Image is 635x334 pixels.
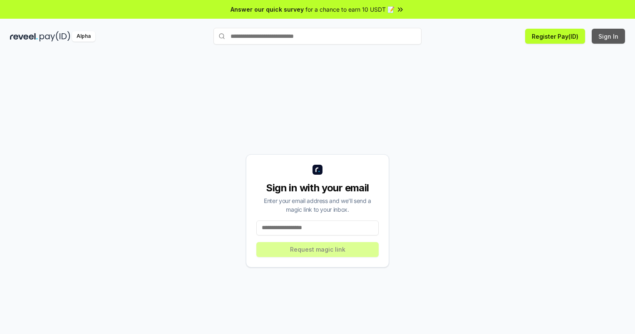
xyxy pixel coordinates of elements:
[525,29,585,44] button: Register Pay(ID)
[72,31,95,42] div: Alpha
[256,196,379,214] div: Enter your email address and we’ll send a magic link to your inbox.
[592,29,625,44] button: Sign In
[10,31,38,42] img: reveel_dark
[231,5,304,14] span: Answer our quick survey
[256,181,379,195] div: Sign in with your email
[40,31,70,42] img: pay_id
[313,165,322,175] img: logo_small
[305,5,394,14] span: for a chance to earn 10 USDT 📝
